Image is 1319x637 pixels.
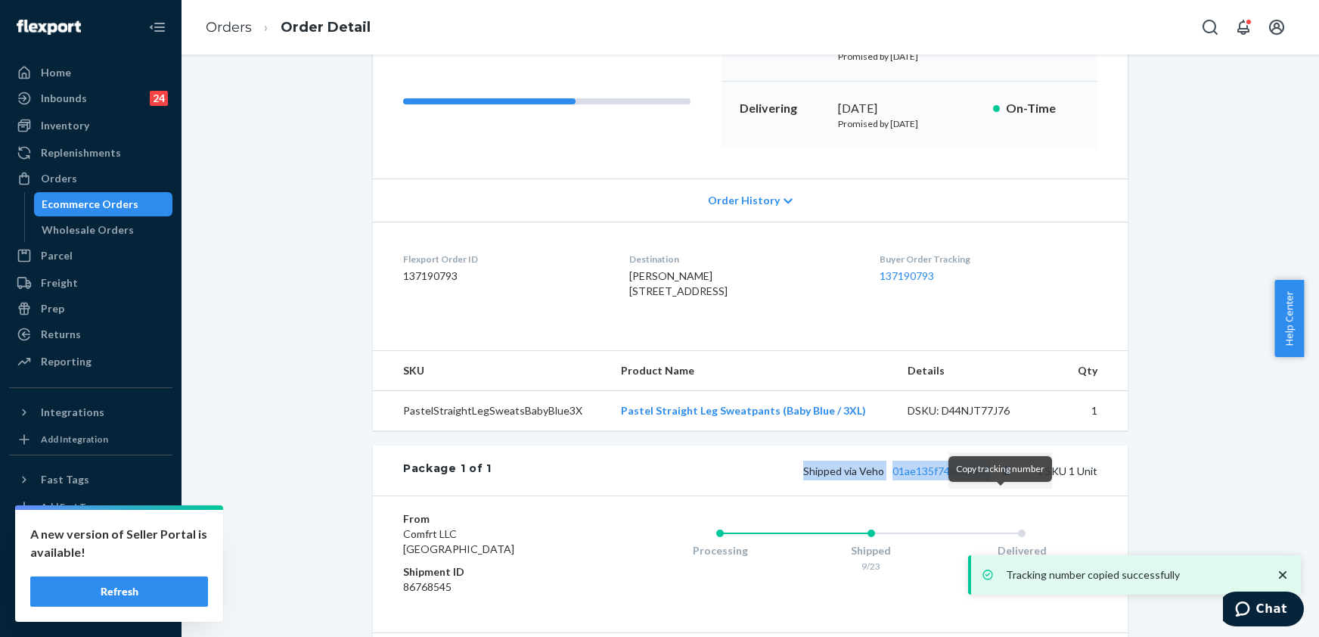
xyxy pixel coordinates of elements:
[908,403,1050,418] div: DSKU: D44NJT77J76
[41,500,95,513] div: Add Fast Tag
[956,463,1044,474] span: Copy tracking number
[9,244,172,268] a: Parcel
[194,5,383,50] ol: breadcrumbs
[1006,100,1079,117] p: On-Time
[9,468,172,492] button: Fast Tags
[9,113,172,138] a: Inventory
[838,100,981,117] div: [DATE]
[880,269,934,282] a: 137190793
[373,351,609,391] th: SKU
[41,145,121,160] div: Replenishments
[9,297,172,321] a: Prep
[796,560,947,573] div: 9/23
[373,391,609,431] td: PastelStraightLegSweatsBabyBlue3X
[41,354,92,369] div: Reporting
[150,91,168,106] div: 24
[892,465,990,477] a: 01ae135f7480bfd43
[281,19,371,36] a: Order Detail
[403,511,584,527] dt: From
[740,100,826,117] p: Delivering
[9,548,172,572] button: Talk to Support
[1062,391,1128,431] td: 1
[9,430,172,449] a: Add Integration
[1228,12,1258,42] button: Open notifications
[609,351,895,391] th: Product Name
[9,599,172,623] button: Give Feedback
[42,222,134,238] div: Wholesale Orders
[9,141,172,165] a: Replenishments
[34,218,173,242] a: Wholesale Orders
[41,275,78,291] div: Freight
[403,461,492,480] div: Package 1 of 1
[206,19,252,36] a: Orders
[1006,567,1260,583] p: Tracking number copied successfully
[946,543,1097,558] div: Delivered
[30,525,208,561] p: A new version of Seller Portal is available!
[42,197,138,212] div: Ecommerce Orders
[9,166,172,191] a: Orders
[838,117,981,130] p: Promised by [DATE]
[41,171,77,186] div: Orders
[838,50,981,63] p: Promised by [DATE]
[492,461,1097,480] div: 1 SKU 1 Unit
[9,61,172,85] a: Home
[9,271,172,295] a: Freight
[9,322,172,346] a: Returns
[30,576,208,607] button: Refresh
[41,301,64,316] div: Prep
[34,192,173,216] a: Ecommerce Orders
[621,404,866,417] a: Pastel Straight Leg Sweatpants (Baby Blue / 3XL)
[644,543,796,558] div: Processing
[708,193,780,208] span: Order History
[1062,351,1128,391] th: Qty
[1262,12,1292,42] button: Open account menu
[403,527,514,555] span: Comfrt LLC [GEOGRAPHIC_DATA]
[1223,592,1304,629] iframe: Opens a widget where you can chat to one of our agents
[41,472,89,487] div: Fast Tags
[1195,12,1225,42] button: Open Search Box
[41,118,89,133] div: Inventory
[9,573,172,598] a: Help Center
[9,86,172,110] a: Inbounds24
[403,564,584,580] dt: Shipment ID
[1274,280,1304,357] button: Help Center
[895,351,1062,391] th: Details
[142,12,172,42] button: Close Navigation
[41,248,73,263] div: Parcel
[629,253,855,266] dt: Destination
[629,269,728,297] span: [PERSON_NAME] [STREET_ADDRESS]
[796,543,947,558] div: Shipped
[41,91,87,106] div: Inbounds
[9,522,172,546] a: Settings
[803,465,1016,477] span: Shipped via Veho
[403,580,584,595] dd: 86768545
[41,433,108,446] div: Add Integration
[1275,567,1290,583] svg: close toast
[9,400,172,424] button: Integrations
[403,253,605,266] dt: Flexport Order ID
[41,327,81,342] div: Returns
[403,269,605,284] dd: 137190793
[41,65,71,80] div: Home
[880,253,1097,266] dt: Buyer Order Tracking
[17,20,81,35] img: Flexport logo
[41,405,104,420] div: Integrations
[9,350,172,374] a: Reporting
[9,498,172,516] a: Add Fast Tag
